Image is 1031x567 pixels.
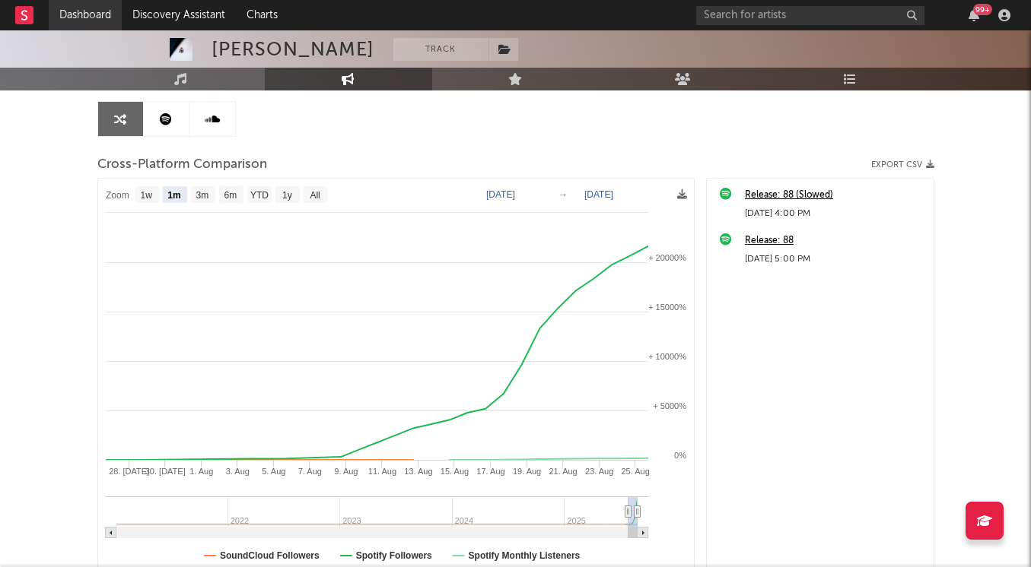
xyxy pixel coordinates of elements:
[584,467,613,476] text: 23. Aug
[282,190,292,201] text: 1y
[404,467,432,476] text: 13. Aug
[355,550,431,561] text: Spotify Followers
[140,190,152,201] text: 1w
[189,467,213,476] text: 1. Aug
[512,467,540,476] text: 19. Aug
[745,232,926,250] a: Release: 88
[393,38,488,61] button: Track
[106,190,129,201] text: Zoom
[871,160,934,169] button: Export CSV
[486,189,515,200] text: [DATE]
[648,303,686,312] text: + 15000%
[167,190,180,201] text: 1m
[310,190,320,201] text: All
[468,550,580,561] text: Spotify Monthly Listeners
[262,467,285,476] text: 5. Aug
[648,352,686,361] text: + 10000%
[196,190,208,201] text: 3m
[549,467,577,476] text: 21. Aug
[745,250,926,268] div: [DATE] 5:00 PM
[145,467,185,476] text: 30. [DATE]
[298,467,321,476] text: 7. Aug
[696,6,924,25] input: Search for artists
[745,204,926,223] div: [DATE] 4:00 PM
[250,190,268,201] text: YTD
[648,253,686,262] text: + 20000%
[653,401,686,410] text: + 5000%
[109,467,149,476] text: 28. [DATE]
[220,550,320,561] text: SoundCloud Followers
[334,467,358,476] text: 9. Aug
[558,189,568,200] text: →
[224,190,237,201] text: 6m
[973,4,992,15] div: 99 +
[584,189,613,200] text: [DATE]
[440,467,468,476] text: 15. Aug
[212,38,374,61] div: [PERSON_NAME]
[368,467,396,476] text: 11. Aug
[674,451,686,460] text: 0%
[476,467,504,476] text: 17. Aug
[745,186,926,204] a: Release: 88 (Slowed)
[225,467,249,476] text: 3. Aug
[969,9,979,21] button: 99+
[621,467,649,476] text: 25. Aug
[97,156,267,174] span: Cross-Platform Comparison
